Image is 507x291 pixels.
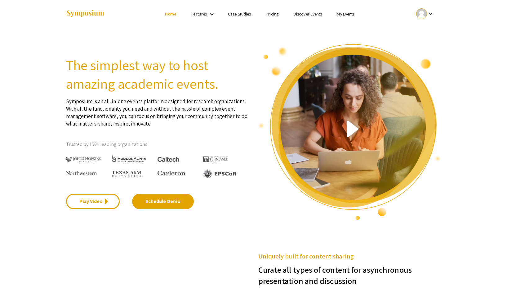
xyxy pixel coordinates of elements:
[266,11,278,17] a: Pricing
[258,261,441,286] h3: Curate all types of content for asynchronous presentation and discussion
[66,10,105,18] img: Symposium by ForagerOne
[158,171,185,176] img: Carleton
[203,157,228,162] img: The University of Tennessee
[66,171,97,175] img: Northwestern
[132,194,194,209] a: Schedule Demo
[258,252,441,261] h5: Uniquely built for content sharing
[191,11,207,17] a: Features
[410,7,441,21] button: Expand account dropdown
[228,11,251,17] a: Case Studies
[208,11,216,18] mat-icon: Expand Features list
[66,157,101,163] img: Johns Hopkins University
[203,169,237,178] img: EPSCOR
[427,10,434,17] mat-icon: Expand account dropdown
[66,194,120,209] a: Play Video
[158,157,179,162] img: Caltech
[112,171,143,177] img: Texas A&M University
[66,140,249,149] p: Trusted by 150+ leading organizations
[66,93,249,127] p: Symposium is an all-in-one events platform designed for research organizations. With all the func...
[5,263,26,286] iframe: Chat
[258,43,441,221] img: video overview of Symposium
[337,11,354,17] a: My Events
[66,56,249,93] h2: The simplest way to host amazing academic events.
[112,155,147,162] img: HudsonAlpha
[165,11,176,17] a: Home
[293,11,322,17] a: Discover Events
